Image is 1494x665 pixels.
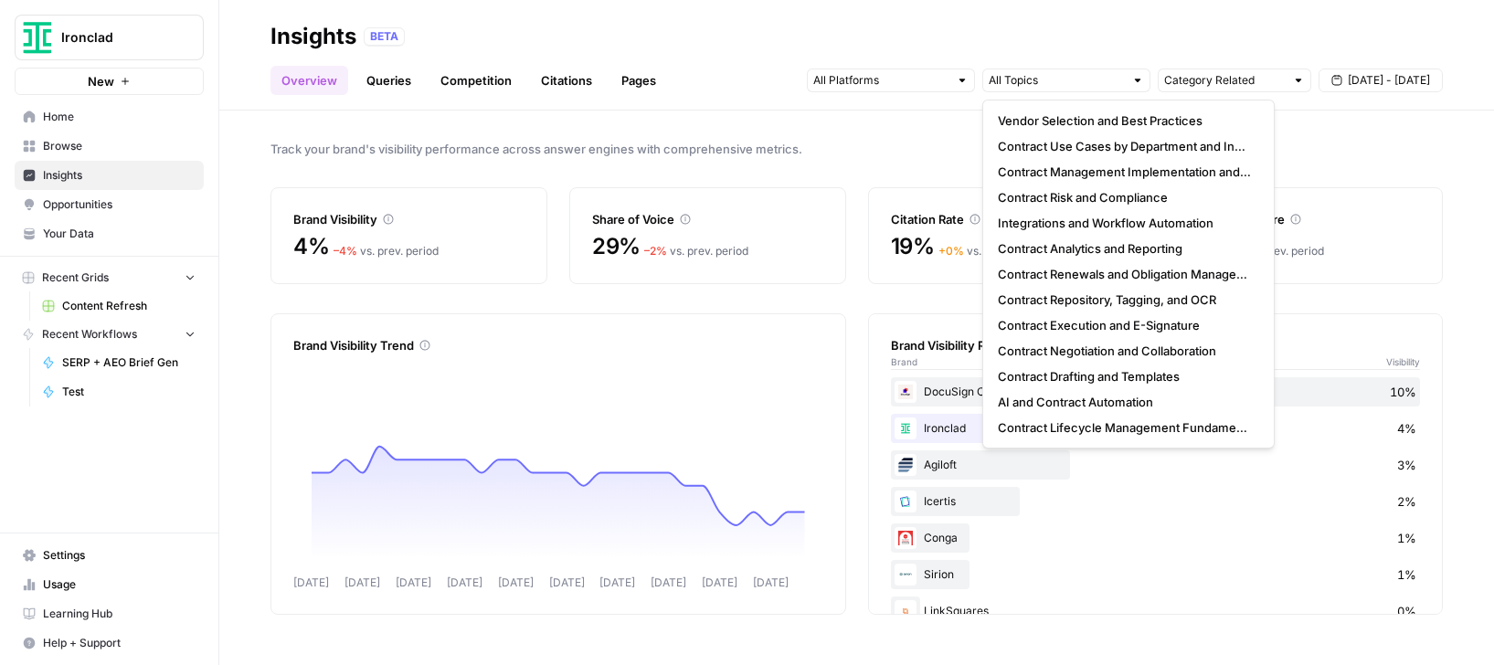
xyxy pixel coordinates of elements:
a: Learning Hub [15,599,204,628]
span: 1% [1397,529,1416,547]
div: Brand Visibility Rankings [891,336,1421,354]
span: New [88,72,114,90]
span: Usage [43,576,196,593]
div: Share of Voice [592,210,823,228]
button: [DATE] - [DATE] [1319,69,1443,92]
img: 0qc88aitsfr0m4xmpxfocovkkx8i [895,417,917,439]
div: vs. prev. period [938,243,1045,259]
a: Competition [429,66,523,95]
a: Usage [15,570,204,599]
img: 3tdbqfgeh825oo8dhwsht0o5zsi9 [895,381,917,403]
img: dbkqft2vwez47ombc08qf620j0rj [895,564,917,586]
div: vs. prev. period [334,243,439,259]
a: Your Data [15,219,204,248]
span: 2% [1397,492,1416,511]
a: Browse [15,132,204,161]
span: Contract Risk and Compliance [998,188,1252,206]
tspan: [DATE] [599,575,635,589]
img: m3dkafccayqy3rmiis8gonylk8i1 [895,527,917,549]
span: Help + Support [43,635,196,651]
a: Opportunities [15,190,204,219]
div: LinkSquares [891,596,1421,626]
span: 3% [1397,456,1416,474]
span: Contract Drafting and Templates [998,367,1252,385]
div: Brand Visibility [293,210,524,228]
span: Opportunities [43,196,196,213]
tspan: [DATE] [498,575,534,589]
span: Brand [891,354,917,369]
span: Contract Use Cases by Department and Industry [998,137,1252,155]
tspan: [DATE] [293,575,329,589]
button: Workspace: Ironclad [15,15,204,60]
img: Ironclad Logo [21,21,54,54]
div: Ironclad [891,414,1421,443]
span: SERP + AEO Brief Gen [62,354,196,371]
button: Recent Grids [15,264,204,291]
img: pvbc5e4ua90ali5aebi2l4v58m89 [895,454,917,476]
img: q0dsrjl6enux895t4ali37xwv850 [895,600,917,622]
span: Ironclad [61,28,172,47]
span: Track your brand's visibility performance across answer engines with comprehensive metrics. [270,140,1443,158]
span: Contract Renewals and Obligation Management [998,265,1252,283]
tspan: [DATE] [447,575,482,589]
input: All Platforms [813,71,948,90]
img: itx2cnul82pu1sysyqwfj2007cqt [895,491,917,512]
span: Contract Lifecycle Management Fundamentals [998,418,1252,437]
span: Contract Management Implementation and Adoption [998,163,1252,181]
tspan: [DATE] [396,575,431,589]
tspan: [DATE] [651,575,686,589]
a: Insights [15,161,204,190]
span: Your Data [43,226,196,242]
input: Category Related [1164,71,1285,90]
span: Settings [43,547,196,564]
div: Icertis [891,487,1421,516]
a: Citations [530,66,603,95]
span: Contract Analytics and Reporting [998,239,1252,258]
span: 4% [1397,419,1416,438]
button: Recent Workflows [15,321,204,348]
a: Home [15,102,204,132]
span: 0% [1397,602,1416,620]
span: 4% [293,232,330,261]
span: + 0 % [938,244,964,258]
a: Pages [610,66,667,95]
span: Content Refresh [62,298,196,314]
tspan: [DATE] [549,575,585,589]
tspan: [DATE] [753,575,789,589]
span: Contract Negotiation and Collaboration [998,342,1252,360]
button: Help + Support [15,628,204,658]
div: Conga [891,523,1421,553]
tspan: [DATE] [344,575,380,589]
span: [DATE] - [DATE] [1348,72,1430,89]
button: New [15,68,204,95]
input: All Topics [989,71,1124,90]
tspan: [DATE] [702,575,737,589]
span: Contract Execution and E-Signature [998,316,1252,334]
div: Brand Visibility Trend [293,336,823,354]
span: Home [43,109,196,125]
span: Contract Repository, Tagging, and OCR [998,290,1252,309]
span: Recent Grids [42,269,109,286]
span: AI and Contract Automation [998,393,1252,411]
div: vs. prev. period [644,243,748,259]
div: Agiloft [891,450,1421,480]
a: Settings [15,541,204,570]
span: 19% [891,232,935,261]
a: Overview [270,66,348,95]
span: Browse [43,138,196,154]
span: Recent Workflows [42,326,137,343]
div: Sirion [891,560,1421,589]
div: Sentiment Score [1189,210,1420,228]
span: 10% [1390,383,1416,401]
span: Test [62,384,196,400]
span: Integrations and Workflow Automation [998,214,1252,232]
div: BETA [364,27,405,46]
a: Queries [355,66,422,95]
span: Visibility [1386,354,1420,369]
span: Vendor Selection and Best Practices [998,111,1252,130]
a: Content Refresh [34,291,204,321]
div: DocuSign CLM [891,377,1421,406]
span: – 4 % [334,244,357,258]
span: 1% [1397,565,1416,584]
span: – 2 % [644,244,667,258]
